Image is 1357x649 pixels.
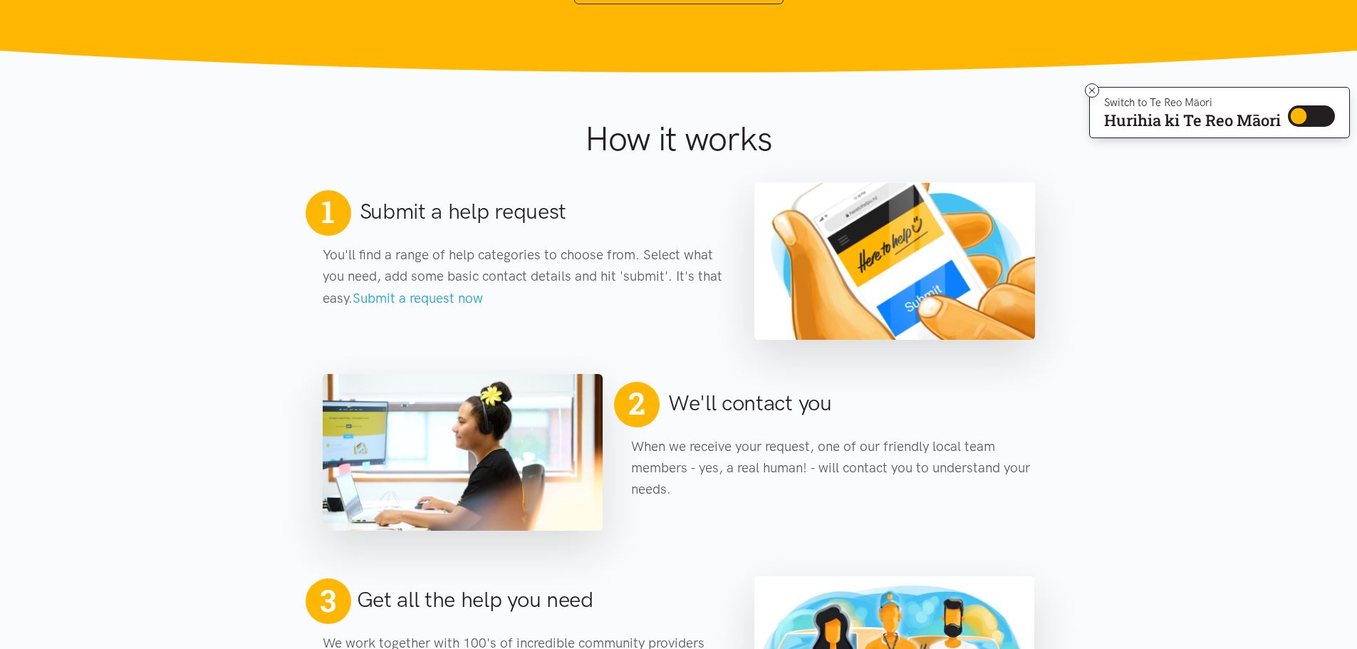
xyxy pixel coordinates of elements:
[353,290,483,306] a: Submit a request now
[1104,114,1281,127] p: Hurihia ki Te Reo Māori
[360,197,567,227] h2: Submit a help request
[321,193,334,230] span: 1
[323,244,727,309] p: You'll find a range of help categories to choose from. Select what you need, add some basic conta...
[357,585,593,615] h2: Get all the help you need
[320,582,336,619] span: 3
[623,379,650,427] span: 2
[446,118,911,160] h1: How it works
[1104,98,1281,107] p: Switch to Te Reo Māori
[668,388,832,418] h2: We'll contact you
[631,436,1035,501] p: When we receive your request, one of our friendly local team members - yes, a real human! - will ...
